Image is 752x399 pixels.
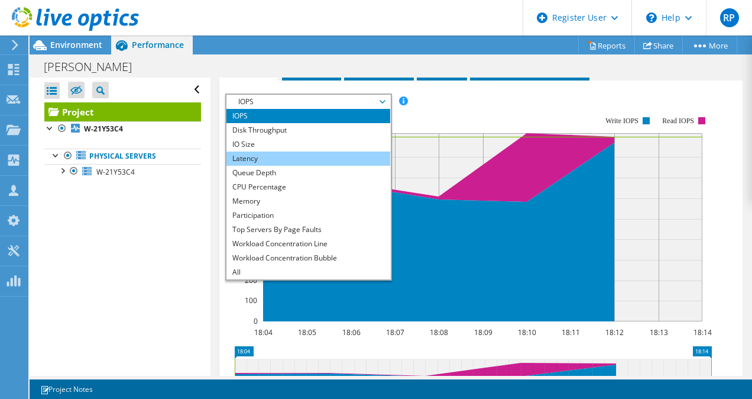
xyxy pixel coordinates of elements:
text: 18:06 [342,327,360,337]
li: Workload Concentration Bubble [226,251,390,265]
span: IOPS [232,95,384,109]
text: 100 [245,295,257,305]
li: Top Servers By Page Faults [226,223,390,237]
li: All [226,265,390,279]
text: 18:08 [429,327,448,337]
a: Project Notes [32,382,101,397]
text: Read IOPS [662,117,694,125]
li: Memory [226,194,390,208]
span: Performance [132,39,184,50]
span: W-21Y53C4 [96,167,135,177]
li: Queue Depth [226,166,390,180]
b: W-21Y53C4 [84,124,123,134]
li: Workload Concentration Line [226,237,390,251]
text: 18:12 [605,327,623,337]
text: 18:09 [474,327,492,337]
svg: \n [646,12,657,23]
text: Write IOPS [605,117,638,125]
li: IO Size [226,137,390,152]
li: Latency [226,152,390,166]
span: RP [720,8,739,27]
text: 18:11 [561,327,579,337]
a: W-21Y53C4 [44,121,201,137]
text: 18:04 [254,327,272,337]
text: 18:07 [385,327,404,337]
a: Reports [578,36,635,54]
text: 18:14 [693,327,711,337]
a: Share [634,36,683,54]
li: CPU Percentage [226,180,390,194]
a: W-21Y53C4 [44,164,201,179]
text: 18:10 [517,327,536,337]
a: Physical Servers [44,149,201,164]
text: 18:05 [297,327,316,337]
a: Project [44,102,201,121]
span: Environment [50,39,102,50]
h1: [PERSON_NAME] [38,60,150,73]
text: 0 [254,316,258,326]
li: IOPS [226,109,390,123]
li: Participation [226,208,390,223]
li: Disk Throughput [226,123,390,137]
text: 18:13 [649,327,667,337]
a: More [682,36,737,54]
